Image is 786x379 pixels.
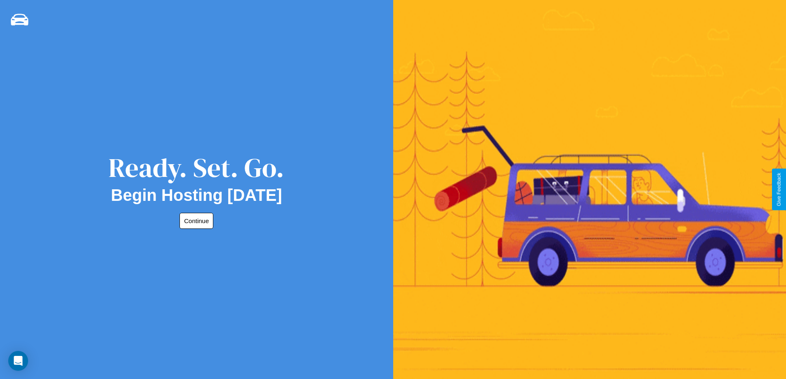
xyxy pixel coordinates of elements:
button: Continue [179,213,213,229]
h2: Begin Hosting [DATE] [111,186,282,205]
div: Open Intercom Messenger [8,351,28,371]
div: Give Feedback [776,173,782,206]
div: Ready. Set. Go. [109,149,284,186]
